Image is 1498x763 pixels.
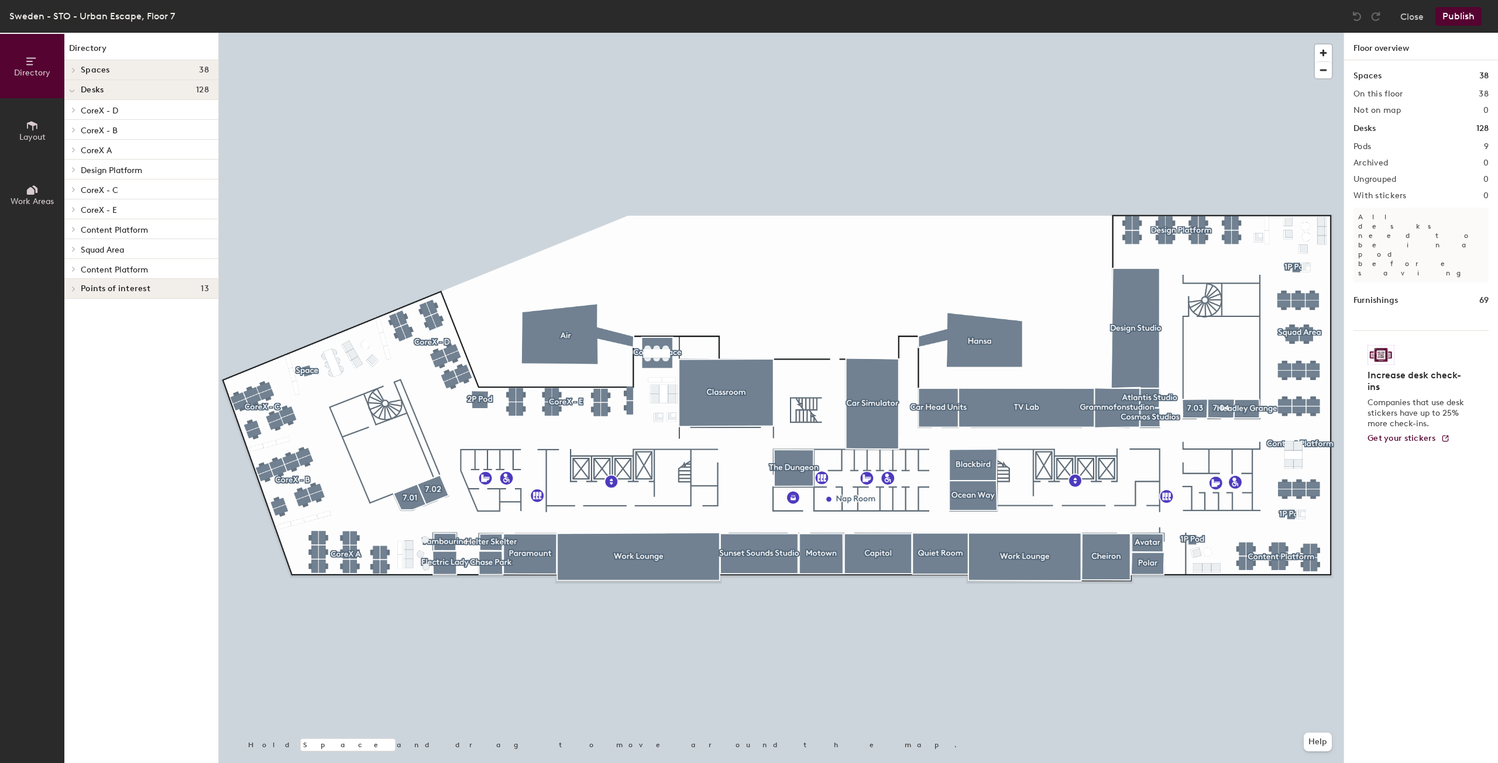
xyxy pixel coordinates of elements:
[1483,106,1489,115] h2: 0
[81,85,104,95] span: Desks
[1483,175,1489,184] h2: 0
[1353,158,1388,168] h2: Archived
[1484,142,1489,151] h2: 9
[81,245,124,255] span: Squad Area
[1368,370,1468,393] h4: Increase desk check-ins
[81,225,148,235] span: Content Platform
[81,65,110,75] span: Spaces
[201,284,209,294] span: 13
[1479,89,1489,99] h2: 38
[1400,7,1424,26] button: Close
[81,146,112,156] span: CoreX A
[1353,208,1489,282] p: All desks need to be in a pod before saving
[1353,106,1401,115] h2: Not on map
[1353,89,1403,99] h2: On this floor
[1479,70,1489,82] h1: 38
[11,196,54,206] span: Work Areas
[9,9,175,23] div: Sweden - STO - Urban Escape, Floor 7
[1370,11,1382,22] img: Redo
[81,185,118,195] span: CoreX - C
[81,265,148,275] span: Content Platform
[81,126,118,136] span: CoreX - B
[1344,33,1498,60] h1: Floor overview
[1483,191,1489,201] h2: 0
[81,106,118,116] span: CoreX - D
[196,85,209,95] span: 128
[1353,142,1371,151] h2: Pods
[81,165,142,175] span: Design Platform
[1353,70,1382,82] h1: Spaces
[1368,345,1394,365] img: Sticker logo
[81,205,117,215] span: CoreX - E
[1353,191,1407,201] h2: With stickers
[1368,398,1468,429] p: Companies that use desk stickers have up to 25% more check-ins.
[1368,433,1436,443] span: Get your stickers
[64,42,218,60] h1: Directory
[1483,158,1489,168] h2: 0
[1435,7,1482,26] button: Publish
[14,68,50,78] span: Directory
[1479,294,1489,307] h1: 69
[1351,11,1363,22] img: Undo
[1353,294,1398,307] h1: Furnishings
[199,65,209,75] span: 38
[1476,122,1489,135] h1: 128
[1304,733,1332,751] button: Help
[81,284,150,294] span: Points of interest
[1368,434,1450,444] a: Get your stickers
[1353,175,1397,184] h2: Ungrouped
[1353,122,1376,135] h1: Desks
[19,132,46,142] span: Layout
